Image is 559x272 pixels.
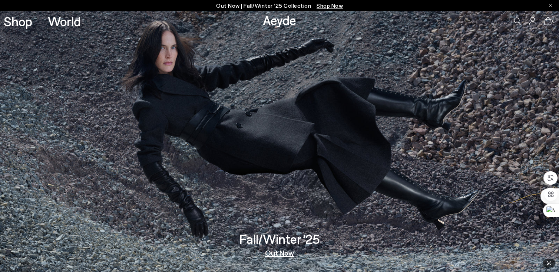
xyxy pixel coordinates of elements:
h3: Fall/Winter '25 [239,232,320,245]
a: World [48,15,81,28]
a: Shop [4,15,32,28]
span: 0 [552,19,555,23]
a: Out Now [265,249,294,256]
span: Navigate to /collections/new-in [317,2,343,9]
a: Aeyde [263,12,296,28]
a: 0 [544,17,552,25]
p: Out Now | Fall/Winter ‘25 Collection [216,1,343,10]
